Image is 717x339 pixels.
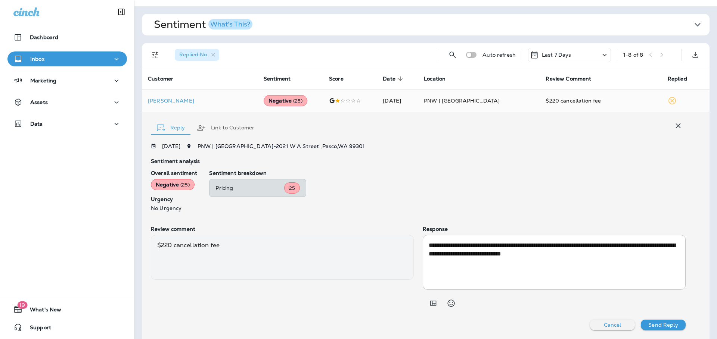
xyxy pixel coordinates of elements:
span: What's New [22,307,61,316]
span: Location [424,76,446,82]
p: Data [30,121,43,127]
div: What's This? [210,21,250,28]
button: Inbox [7,51,127,66]
p: Sentiment breakdown [209,170,686,176]
button: SentimentWhat's This? [148,14,716,35]
span: 19 [17,301,27,309]
p: Sentiment analysis [151,158,686,164]
span: Replied : No [179,51,207,58]
td: [DATE] [377,90,418,112]
span: Review Comment [546,76,591,82]
p: Pricing [215,185,284,191]
p: Marketing [30,78,56,84]
span: Replied [668,76,687,82]
button: Assets [7,95,127,110]
p: Review comment [151,226,414,232]
h1: Sentiment [154,18,252,31]
span: ( 25 ) [293,98,302,104]
p: Last 7 Days [542,52,571,58]
p: Assets [30,99,48,105]
span: Sentiment [264,76,291,82]
button: Reply [151,114,191,141]
p: Cancel [604,322,621,328]
button: Link to Customer [191,114,260,141]
span: Score [329,75,353,82]
button: 19What's New [7,302,127,317]
span: Customer [148,75,183,82]
p: Send Reply [648,322,678,328]
p: [PERSON_NAME] [148,98,252,104]
span: Date [383,75,405,82]
span: Replied [668,75,697,82]
span: PNW | [GEOGRAPHIC_DATA] [424,97,500,104]
span: 25 [289,185,295,191]
div: $220 cancellation fee [151,235,414,280]
button: Support [7,320,127,335]
button: Add in a premade template [426,296,441,311]
p: Dashboard [30,34,58,40]
p: Inbox [30,56,44,62]
span: Support [22,324,51,333]
button: Marketing [7,73,127,88]
p: [DATE] [162,143,180,149]
span: Review Comment [546,75,601,82]
button: Send Reply [641,320,686,330]
span: Customer [148,76,173,82]
p: Overall sentiment [151,170,197,176]
button: Data [7,116,127,131]
p: Response [423,226,686,232]
button: What's This? [208,19,252,29]
button: Export as CSV [688,47,703,62]
div: 1 - 8 of 8 [623,52,643,58]
button: Search Reviews [445,47,460,62]
div: $220 cancellation fee [546,97,655,104]
button: Collapse Sidebar [111,4,132,19]
span: ( 25 ) [180,182,190,188]
button: Dashboard [7,30,127,45]
button: Filters [148,47,163,62]
p: Auto refresh [482,52,516,58]
p: No Urgency [151,205,197,211]
span: Sentiment [264,75,300,82]
div: Negative [264,95,307,106]
button: Select an emoji [444,296,459,311]
span: Location [424,75,455,82]
div: Click to view Customer Drawer [148,98,252,104]
button: Cancel [590,320,635,330]
span: PNW | [GEOGRAPHIC_DATA] - 2021 W A Street , Pasco , WA 99301 [198,143,365,150]
span: Score [329,76,344,82]
div: Negative [151,179,195,190]
div: Replied:No [175,49,219,61]
span: Date [383,76,395,82]
p: Urgency [151,196,197,202]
